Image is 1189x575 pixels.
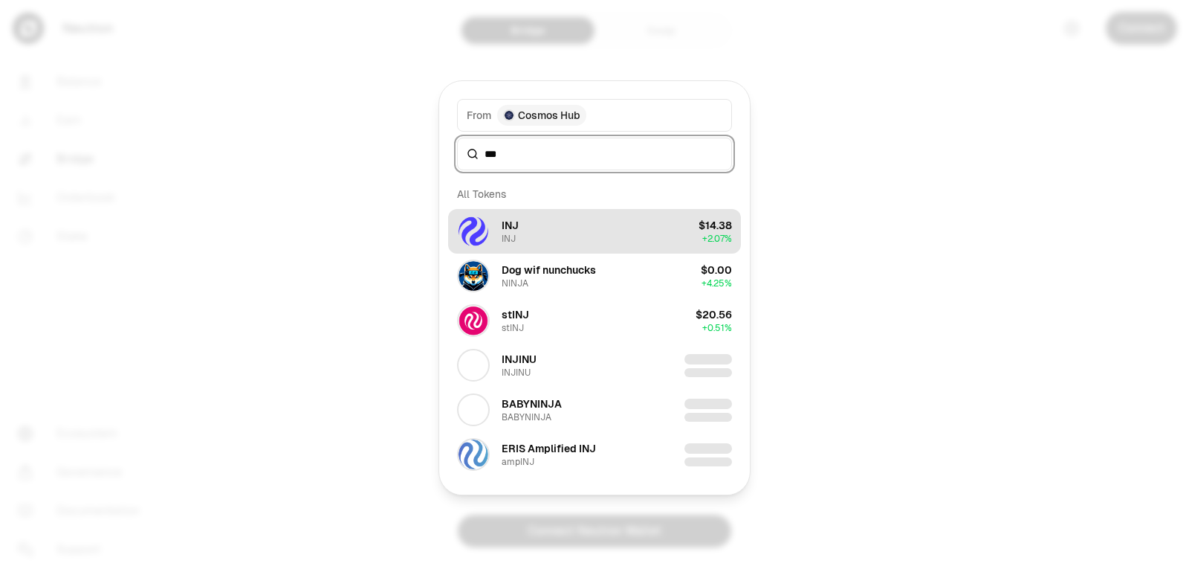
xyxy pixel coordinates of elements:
[448,209,741,254] button: INJ LogoINJINJ$14.38+2.07%
[459,261,488,291] img: NINJA Logo
[503,109,515,121] img: Cosmos Hub Logo
[502,277,528,289] div: NINJA
[448,388,741,432] button: BABYNINJA LogoBABYNINJABABYNINJA
[467,108,491,123] span: From
[502,307,529,322] div: stINJ
[459,306,488,335] img: stINJ Logo
[448,343,741,388] button: INJINU LogoINJINUINJINU
[702,277,732,289] span: + 4.25%
[502,263,596,277] div: Dog wif nunchucks
[702,233,732,245] span: + 2.07%
[502,218,519,233] div: INJ
[459,216,488,246] img: INJ Logo
[502,411,551,423] div: BABYNINJA
[701,263,732,277] div: $0.00
[696,307,732,322] div: $20.56
[518,108,580,123] span: Cosmos Hub
[448,254,741,298] button: NINJA LogoDog wif nunchucksNINJA$0.00+4.25%
[699,218,732,233] div: $14.38
[448,179,741,209] div: All Tokens
[502,352,537,367] div: INJINU
[502,396,562,411] div: BABYNINJA
[457,99,732,132] button: FromCosmos Hub LogoCosmos Hub
[502,441,596,456] div: ERIS Amplified INJ
[502,367,531,379] div: INJINU
[502,322,524,334] div: stINJ
[502,233,516,245] div: INJ
[502,456,534,468] div: ampINJ
[448,298,741,343] button: stINJ LogostINJstINJ$20.56+0.51%
[448,432,741,477] button: ampINJ LogoERIS Amplified INJampINJ
[459,440,488,469] img: ampINJ Logo
[702,322,732,334] span: + 0.51%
